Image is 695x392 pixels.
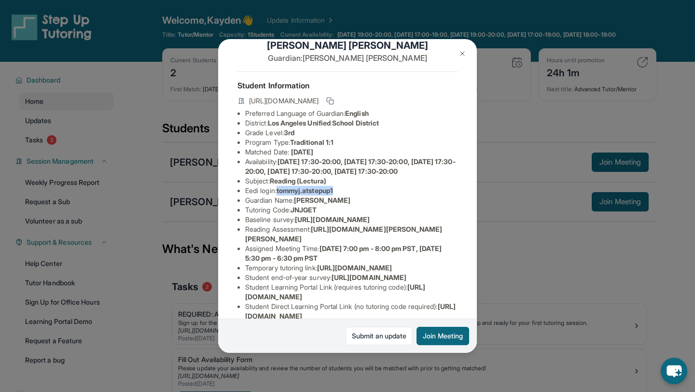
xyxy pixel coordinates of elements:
h4: Student Information [237,80,458,91]
span: [URL][DOMAIN_NAME] [249,96,319,106]
li: District: [245,118,458,128]
span: [URL][DOMAIN_NAME] [332,273,406,281]
li: Guardian Name : [245,196,458,205]
span: JNJGET [291,206,317,214]
li: Temporary tutoring link : [245,263,458,273]
li: Subject : [245,176,458,186]
span: [DATE] [291,148,313,156]
span: Reading (Lectura) [270,177,326,185]
span: [URL][DOMAIN_NAME] [295,215,370,224]
span: [DATE] 7:00 pm - 8:00 pm PST, [DATE] 5:30 pm - 6:30 pm PST [245,244,442,262]
li: Reading Assessment : [245,224,458,244]
span: [DATE] 17:30-20:00, [DATE] 17:30-20:00, [DATE] 17:30-20:00, [DATE] 17:30-20:00, [DATE] 17:30-20:00 [245,157,456,175]
span: Traditional 1:1 [290,138,334,146]
span: 3rd [284,128,294,137]
li: Student Direct Learning Portal Link (no tutoring code required) : [245,302,458,321]
span: [URL][DOMAIN_NAME] [317,264,392,272]
li: Preferred Language of Guardian: [245,109,458,118]
li: Student end-of-year survey : [245,273,458,282]
li: Availability: [245,157,458,176]
button: Join Meeting [417,327,469,345]
li: Grade Level: [245,128,458,138]
button: chat-button [661,358,687,384]
img: Close Icon [459,50,466,57]
button: Copy link [324,95,336,107]
li: Eedi login : [245,186,458,196]
span: [URL][DOMAIN_NAME][PERSON_NAME][PERSON_NAME] [245,225,443,243]
span: Los Angeles Unified School District [268,119,379,127]
li: Student Learning Portal Link (requires tutoring code) : [245,282,458,302]
h1: [PERSON_NAME] [PERSON_NAME] [237,39,458,52]
p: Guardian: [PERSON_NAME] [PERSON_NAME] [237,52,458,64]
span: tommyj.atstepup1 [277,186,333,195]
span: [PERSON_NAME] [294,196,350,204]
li: Program Type: [245,138,458,147]
li: Assigned Meeting Time : [245,244,458,263]
span: English [345,109,369,117]
li: Matched Date: [245,147,458,157]
li: Tutoring Code : [245,205,458,215]
li: Baseline survey : [245,215,458,224]
a: Submit an update [346,327,413,345]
